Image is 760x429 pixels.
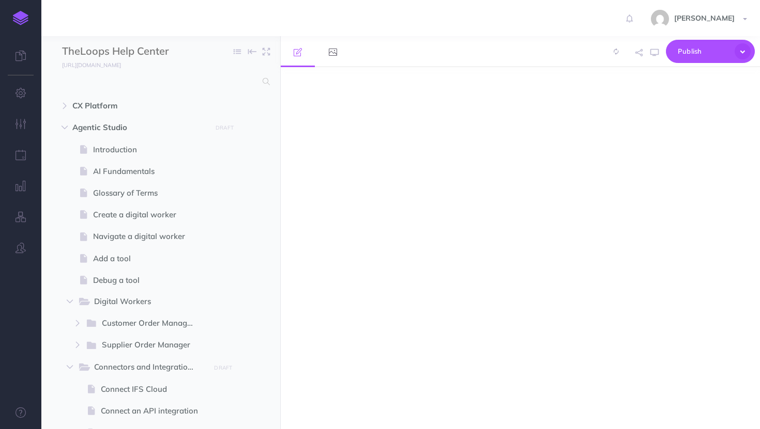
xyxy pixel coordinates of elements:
[93,187,218,199] span: Glossary of Terms
[93,209,218,221] span: Create a digital worker
[62,72,256,91] input: Search
[93,144,218,156] span: Introduction
[72,121,205,134] span: Agentic Studio
[62,61,121,69] small: [URL][DOMAIN_NAME]
[669,13,740,23] span: [PERSON_NAME]
[93,165,218,178] span: AI Fundamentals
[94,295,203,309] span: Digital Workers
[212,122,238,134] button: DRAFT
[101,405,218,417] span: Connect an API integration
[93,230,218,243] span: Navigate a digital worker
[214,364,232,371] small: DRAFT
[101,383,218,395] span: Connect IFS Cloud
[72,100,205,112] span: CX Platform
[678,43,729,59] span: Publish
[210,362,236,374] button: DRAFT
[94,361,203,374] span: Connectors and Integrations
[102,339,203,352] span: Supplier Order Manager
[651,10,669,28] img: 58e60416af45c89b35c9d831f570759b.jpg
[62,44,184,59] input: Documentation Name
[13,11,28,25] img: logo-mark.svg
[93,252,218,265] span: Add a tool
[666,40,755,63] button: Publish
[93,274,218,287] span: Debug a tool
[102,317,203,330] span: Customer Order Manager
[216,124,234,131] small: DRAFT
[41,59,131,70] a: [URL][DOMAIN_NAME]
